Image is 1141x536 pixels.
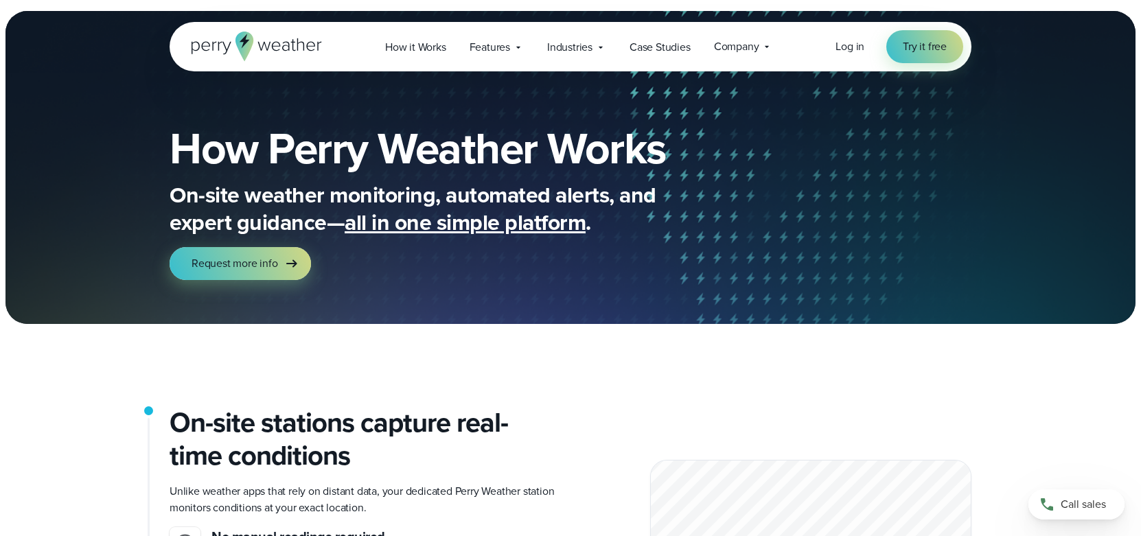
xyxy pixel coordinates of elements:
span: Company [714,38,759,55]
span: all in one simple platform [345,206,586,239]
span: Features [470,39,510,56]
a: Call sales [1028,489,1125,520]
a: How it Works [373,33,458,61]
span: Case Studies [630,39,691,56]
p: On-site weather monitoring, automated alerts, and expert guidance— . [170,181,719,236]
a: Case Studies [618,33,702,61]
span: Try it free [903,38,947,55]
span: Request more info [192,255,278,272]
p: Unlike weather apps that rely on distant data, your dedicated Perry Weather station monitors cond... [170,483,560,516]
h2: On-site stations capture real-time conditions [170,406,560,472]
h1: How Perry Weather Works [170,126,765,170]
span: Call sales [1061,496,1106,513]
a: Request more info [170,247,311,280]
span: How it Works [385,39,446,56]
span: Industries [547,39,592,56]
a: Log in [835,38,864,55]
span: Log in [835,38,864,54]
a: Try it free [886,30,963,63]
